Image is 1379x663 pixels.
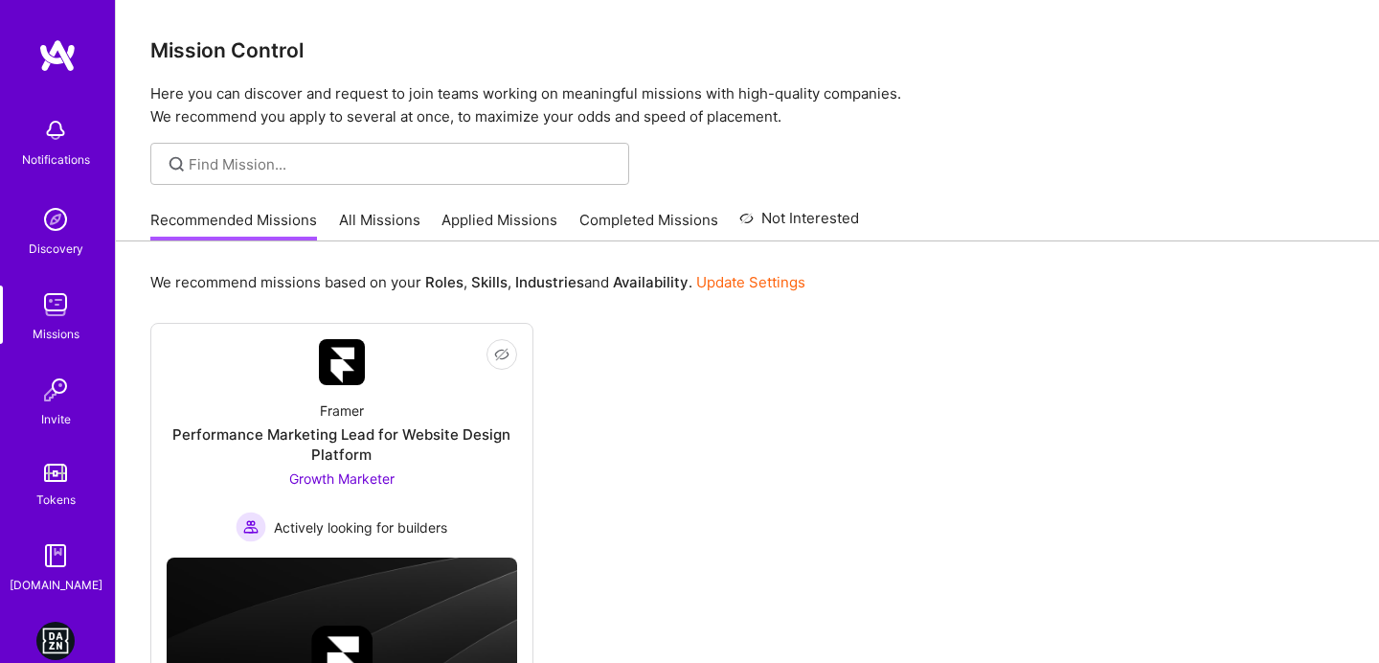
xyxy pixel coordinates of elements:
[36,622,75,660] img: DAZN: Event Moderators for Israel Based Team
[739,207,859,241] a: Not Interested
[319,339,365,385] img: Company Logo
[36,286,75,324] img: teamwork
[38,38,77,73] img: logo
[29,239,83,259] div: Discovery
[36,371,75,409] img: Invite
[150,272,805,292] p: We recommend missions based on your , , and .
[189,154,615,174] input: Find Mission...
[613,273,689,291] b: Availability
[167,339,517,542] a: Company LogoFramerPerformance Marketing Lead for Website Design PlatformGrowth Marketer Actively ...
[44,464,67,482] img: tokens
[425,273,463,291] b: Roles
[167,424,517,465] div: Performance Marketing Lead for Website Design Platform
[150,210,317,241] a: Recommended Missions
[150,38,1345,62] h3: Mission Control
[494,347,509,362] i: icon EyeClosed
[36,200,75,239] img: discovery
[41,409,71,429] div: Invite
[339,210,420,241] a: All Missions
[33,324,79,344] div: Missions
[36,111,75,149] img: bell
[441,210,557,241] a: Applied Missions
[150,82,1345,128] p: Here you can discover and request to join teams working on meaningful missions with high-quality ...
[696,273,805,291] a: Update Settings
[10,575,102,595] div: [DOMAIN_NAME]
[32,622,79,660] a: DAZN: Event Moderators for Israel Based Team
[236,512,266,542] img: Actively looking for builders
[274,517,447,537] span: Actively looking for builders
[471,273,508,291] b: Skills
[579,210,718,241] a: Completed Missions
[515,273,584,291] b: Industries
[320,400,364,421] div: Framer
[166,153,188,175] i: icon SearchGrey
[36,490,76,510] div: Tokens
[289,470,395,487] span: Growth Marketer
[36,537,75,575] img: guide book
[22,149,90,170] div: Notifications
